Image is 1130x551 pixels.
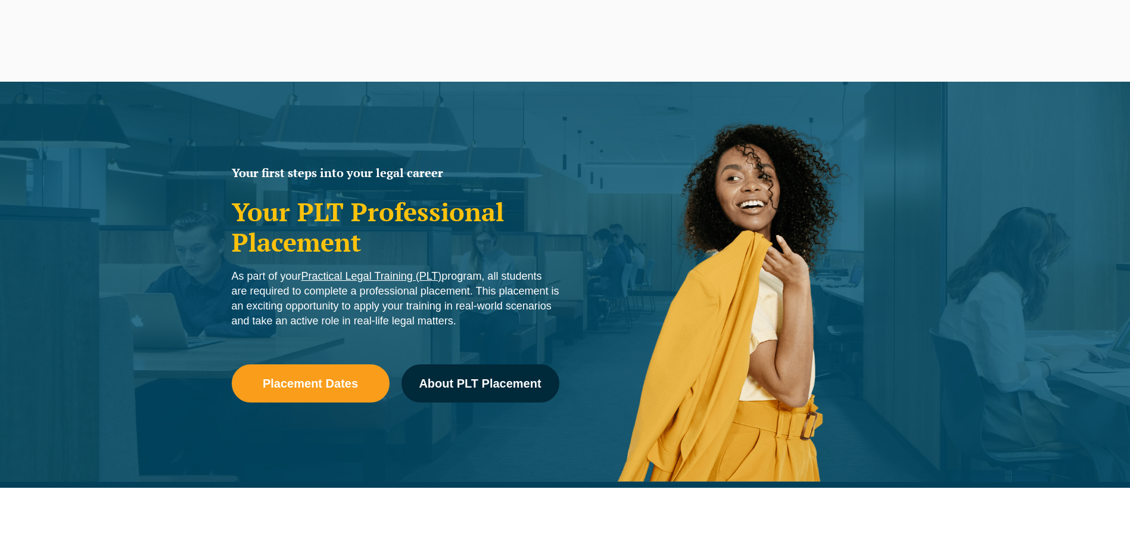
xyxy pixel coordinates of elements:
span: Placement Dates [263,377,358,389]
a: Practical Legal Training (PLT) [301,270,442,282]
span: About PLT Placement [419,377,541,389]
h1: Your PLT Professional Placement [232,197,559,257]
h2: Your first steps into your legal career [232,167,559,179]
span: As part of your program, all students are required to complete a professional placement. This pla... [232,270,559,327]
a: Placement Dates [232,364,390,403]
a: About PLT Placement [401,364,559,403]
